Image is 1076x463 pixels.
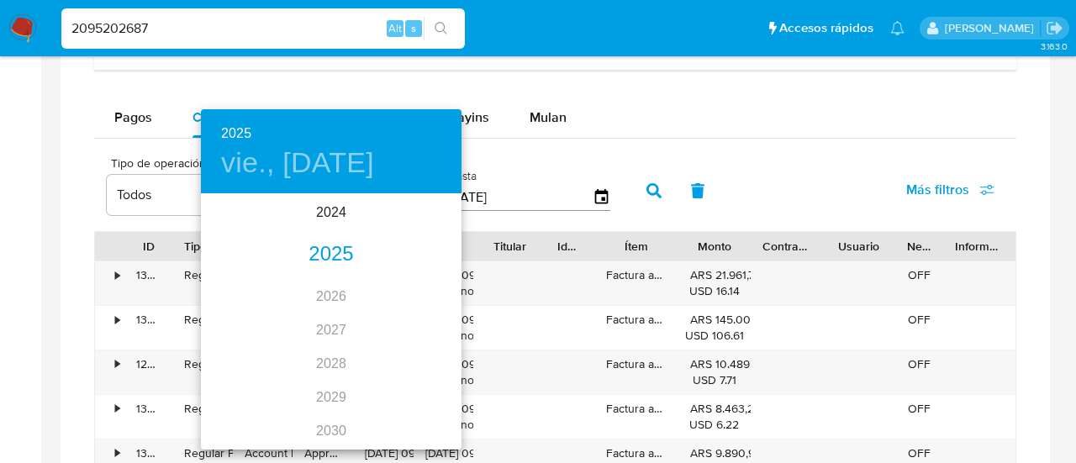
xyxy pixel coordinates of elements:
[201,196,462,229] div: 2024
[221,122,251,145] button: 2025
[221,145,374,181] button: vie., [DATE]
[201,238,462,271] div: 2025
